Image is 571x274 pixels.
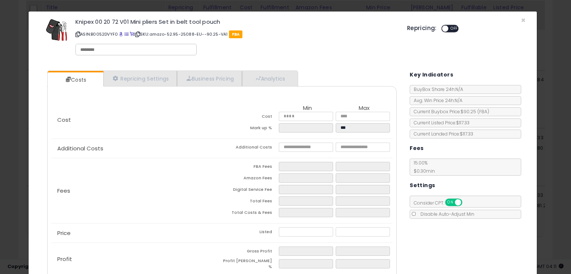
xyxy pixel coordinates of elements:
[45,19,68,41] img: 51jYvVREqML._SL60_.jpg
[75,28,396,40] p: ASIN: B0052DVYF0 | SKU: amazo-52.95-25088-EU--90.25-VA1
[410,200,472,206] span: Consider CPT:
[410,160,435,174] span: 15.00 %
[119,31,123,37] a: BuyBox page
[446,199,455,206] span: ON
[410,108,489,115] span: Current Buybox Price:
[410,131,473,137] span: Current Landed Price: $117.33
[448,26,460,32] span: OFF
[222,208,279,219] td: Total Costs & Fees
[222,185,279,196] td: Digital Service Fee
[222,162,279,173] td: FBA Fees
[461,199,473,206] span: OFF
[125,31,129,37] a: All offer listings
[177,71,242,86] a: Business Pricing
[51,188,222,194] p: Fees
[222,258,279,272] td: Profit [PERSON_NAME] %
[51,117,222,123] p: Cost
[410,86,463,92] span: BuyBox Share 24h: N/A
[51,146,222,151] p: Additional Costs
[407,25,437,31] h5: Repricing:
[222,123,279,135] td: Mark up %
[229,30,243,38] span: FBA
[51,256,222,262] p: Profit
[75,19,396,25] h3: Knipex 00 20 72 V01 Mini pliers Set in belt tool pouch
[222,196,279,208] td: Total Fees
[130,31,134,37] a: Your listing only
[51,230,222,236] p: Price
[410,70,453,79] h5: Key Indicators
[410,97,462,104] span: Avg. Win Price 24h: N/A
[521,15,526,26] span: ×
[222,227,279,239] td: Listed
[477,108,489,115] span: ( FBA )
[48,72,103,87] a: Costs
[410,144,424,153] h5: Fees
[242,71,297,86] a: Analytics
[417,211,474,217] span: Disable Auto-Adjust Min
[222,143,279,154] td: Additional Costs
[461,108,489,115] span: $90.25
[222,112,279,123] td: Cost
[279,105,336,112] th: Min
[103,71,177,86] a: Repricing Settings
[336,105,393,112] th: Max
[222,173,279,185] td: Amazon Fees
[410,168,435,174] span: $0.30 min
[410,181,435,190] h5: Settings
[222,247,279,258] td: Gross Profit
[410,120,470,126] span: Current Listed Price: $117.33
